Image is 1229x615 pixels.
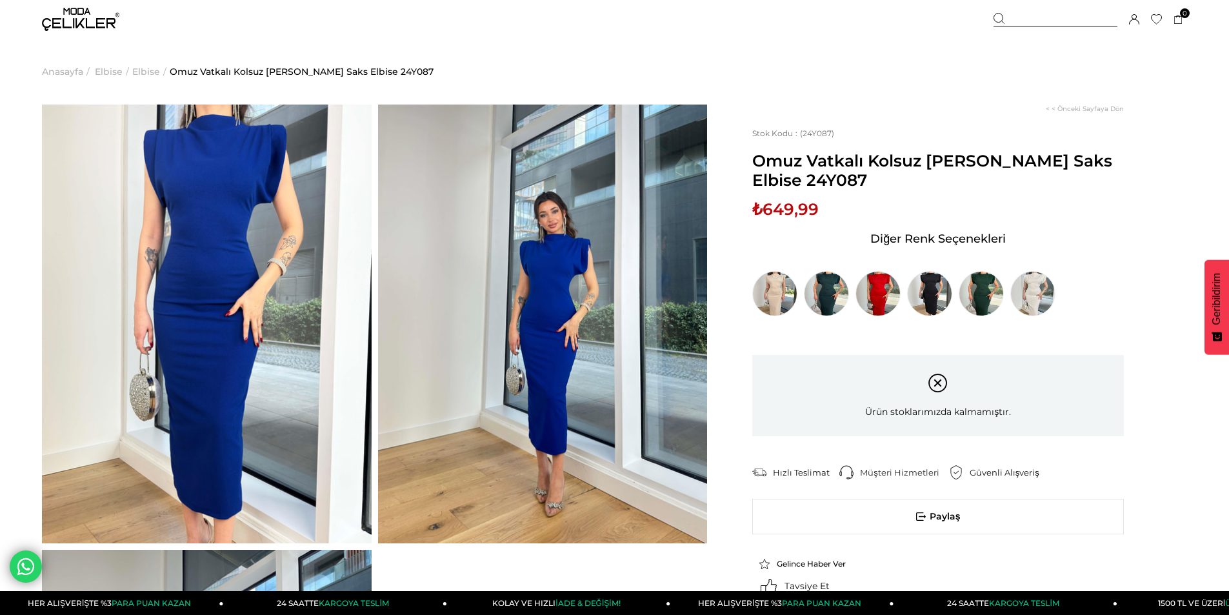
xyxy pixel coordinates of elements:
[42,39,83,105] a: Anasayfa
[42,8,119,31] img: logo
[132,39,160,105] a: Elbise
[773,467,839,478] div: Hızlı Teslimat
[782,598,861,608] span: PARA PUAN KAZAN
[42,105,372,543] img: Tarin elbise 24Y087
[894,591,1117,615] a: 24 SAATTEKARGOYA TESLİM
[804,271,849,316] img: Omuz Vatkalı Kolsuz Tarin Kadın Zümrüt Elbise 24Y087
[378,105,708,543] img: Tarin elbise 24Y087
[839,465,854,479] img: call-center.png
[132,39,170,105] li: >
[870,228,1006,249] span: Diğer Renk Seçenekleri
[907,271,952,316] img: Omuz Vatkalı Kolsuz Tarin Kadın Siyah Elbise 24Y087
[670,591,894,615] a: HER ALIŞVERİŞTE %3PARA PUAN KAZAN
[784,580,830,592] span: Tavsiye Et
[752,355,1124,436] div: Ürün stoklarımızda kalmamıştır.
[949,465,963,479] img: security.png
[1046,105,1124,113] a: < < Önceki Sayfaya Dön
[224,591,447,615] a: 24 SAATTEKARGOYA TESLİM
[1174,15,1183,25] a: 0
[959,271,1004,316] img: Omuz Vatkalı Kolsuz Tarin Kadın Yeşil Elbise 24Y087
[752,465,766,479] img: shipping.png
[555,598,620,608] span: İADE & DEĞİŞİM!
[95,39,123,105] a: Elbise
[752,199,819,219] span: ₺649,99
[752,128,800,138] span: Stok Kodu
[447,591,670,615] a: KOLAY VE HIZLIİADE & DEĞİŞİM!
[777,559,846,569] span: Gelince Haber Ver
[112,598,191,608] span: PARA PUAN KAZAN
[1010,271,1055,316] img: Omuz Vatkalı Kolsuz Tarin Kadın Ekru Elbise 24Y087
[170,39,434,105] a: Omuz Vatkalı Kolsuz [PERSON_NAME] Saks Elbise 24Y087
[95,39,132,105] li: >
[1211,273,1223,325] span: Geribildirim
[752,271,797,316] img: Omuz Vatkalı Kolsuz Tarin Kadın Taş Elbise 24Y087
[970,467,1049,478] div: Güvenli Alışveriş
[752,128,834,138] span: (24Y087)
[1180,8,1190,18] span: 0
[319,598,388,608] span: KARGOYA TESLİM
[752,151,1124,190] span: Omuz Vatkalı Kolsuz [PERSON_NAME] Saks Elbise 24Y087
[860,467,949,478] div: Müşteri Hizmetleri
[1204,260,1229,355] button: Geribildirim - Show survey
[855,271,901,316] img: Omuz Vatkalı Kolsuz Tarin Kadın Kırmızı Elbise 24Y087
[753,499,1123,534] span: Paylaş
[42,39,93,105] li: >
[989,598,1059,608] span: KARGOYA TESLİM
[759,558,870,570] a: Gelince Haber Ver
